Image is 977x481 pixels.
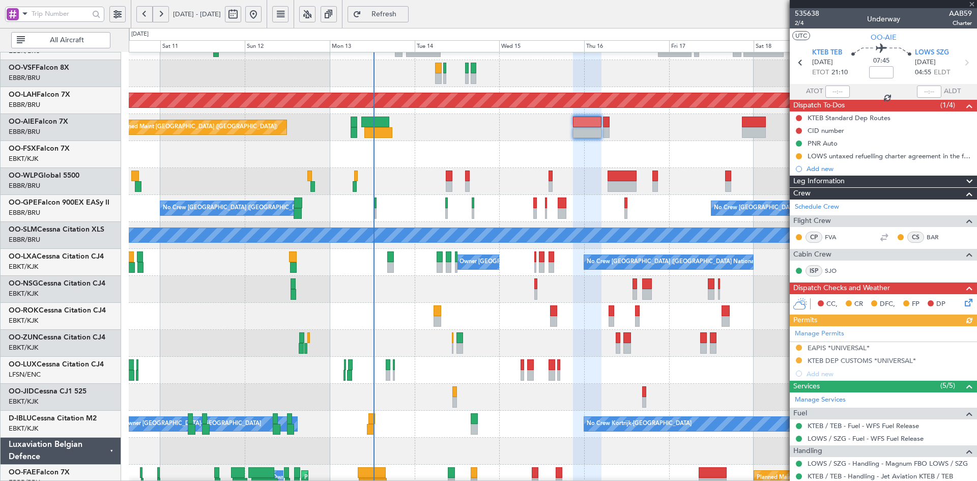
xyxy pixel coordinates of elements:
button: All Aircraft [11,32,110,48]
span: [DATE] [812,58,833,68]
a: OO-GPEFalcon 900EX EASy II [9,199,109,206]
a: LOWS / SZG - Fuel - WFS Fuel Release [808,434,924,443]
span: OO-ZUN [9,334,38,341]
span: Fuel [793,408,807,419]
a: OO-JIDCessna CJ1 525 [9,388,87,395]
a: OO-VSFFalcon 8X [9,64,69,71]
span: OO-LXA [9,253,37,260]
span: OO-SLM [9,226,37,233]
div: Add new [807,164,972,173]
span: OO-WLP [9,172,38,179]
a: OO-WLPGlobal 5500 [9,172,79,179]
div: Fri 17 [669,40,754,52]
div: Mon 13 [330,40,415,52]
span: OO-FSX [9,145,36,152]
a: EBKT/KJK [9,316,38,325]
a: EBKT/KJK [9,262,38,271]
div: Sun 12 [245,40,330,52]
div: No Crew Kortrijk-[GEOGRAPHIC_DATA] [587,416,692,432]
span: Dispatch Checks and Weather [793,282,890,294]
span: ALDT [944,87,961,97]
span: 04:55 [915,68,931,78]
a: OO-AIEFalcon 7X [9,118,68,125]
div: Sat 11 [160,40,245,52]
a: EBBR/BRU [9,127,40,136]
span: [DATE] [915,58,936,68]
a: OO-FSXFalcon 7X [9,145,70,152]
span: Crew [793,188,811,200]
span: DFC, [880,299,895,309]
a: EBBR/BRU [9,208,40,217]
a: OO-LUXCessna Citation CJ4 [9,361,104,368]
span: Refresh [363,11,405,18]
a: KTEB / TEB - Fuel - WFS Fuel Release [808,421,919,430]
div: Sat 18 [754,40,839,52]
a: BAR [927,233,950,242]
div: No Crew [GEOGRAPHIC_DATA] ([GEOGRAPHIC_DATA] National) [587,254,757,270]
span: OO-GPE [9,199,38,206]
a: OO-SLMCessna Citation XLS [9,226,104,233]
span: Dispatch To-Dos [793,100,845,111]
a: EBKT/KJK [9,424,38,433]
div: PNR Auto [808,139,838,148]
a: Manage Services [795,395,846,405]
span: 2/4 [795,19,819,27]
a: KTEB / TEB - Handling - Jet Aviation KTEB / TEB [808,472,953,480]
div: Underway [867,14,900,24]
div: Tue 14 [415,40,500,52]
button: UTC [792,31,810,40]
span: D-IBLU [9,415,32,422]
a: FVA [825,233,848,242]
span: OO-ROK [9,307,39,314]
button: Refresh [348,6,409,22]
a: EBBR/BRU [9,100,40,109]
div: CS [907,232,924,243]
span: Services [793,381,820,392]
span: Leg Information [793,176,845,187]
div: Planned Maint [GEOGRAPHIC_DATA] ([GEOGRAPHIC_DATA]) [117,120,277,135]
span: OO-LUX [9,361,37,368]
span: Charter [949,19,972,27]
span: 07:45 [873,56,889,66]
span: Cabin Crew [793,249,831,261]
span: Flight Crew [793,215,831,227]
span: CC, [826,299,838,309]
div: ISP [806,265,822,276]
span: (1/4) [940,100,955,110]
span: 21:10 [831,68,848,78]
a: OO-LXACessna Citation CJ4 [9,253,104,260]
div: KTEB Standard Dep Routes [808,114,890,122]
a: OO-ROKCessna Citation CJ4 [9,307,106,314]
a: OO-NSGCessna Citation CJ4 [9,280,105,287]
a: LOWS / SZG - Handling - Magnum FBO LOWS / SZG [808,459,968,468]
span: OO-LAH [9,91,37,98]
span: All Aircraft [27,37,107,44]
span: OO-NSG [9,280,38,287]
a: EBKT/KJK [9,289,38,298]
div: CID number [808,126,844,135]
a: EBKT/KJK [9,343,38,352]
span: LOWS SZG [915,48,949,58]
span: ELDT [934,68,950,78]
span: FP [912,299,919,309]
span: OO-JID [9,388,34,395]
span: [DATE] - [DATE] [173,10,221,19]
a: LFSN/ENC [9,370,41,379]
a: D-IBLUCessna Citation M2 [9,415,97,422]
a: EBBR/BRU [9,235,40,244]
a: OO-ZUNCessna Citation CJ4 [9,334,105,341]
div: Owner [GEOGRAPHIC_DATA]-[GEOGRAPHIC_DATA] [459,254,597,270]
a: EBBR/BRU [9,73,40,82]
a: EBBR/BRU [9,181,40,190]
a: EBKT/KJK [9,397,38,406]
span: OO-VSF [9,64,36,71]
span: ATOT [806,87,823,97]
span: OO-FAE [9,469,36,476]
a: EBKT/KJK [9,154,38,163]
div: Wed 15 [499,40,584,52]
span: Handling [793,445,822,457]
div: CP [806,232,822,243]
a: Schedule Crew [795,202,839,212]
span: CR [854,299,863,309]
div: [DATE] [131,30,149,39]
